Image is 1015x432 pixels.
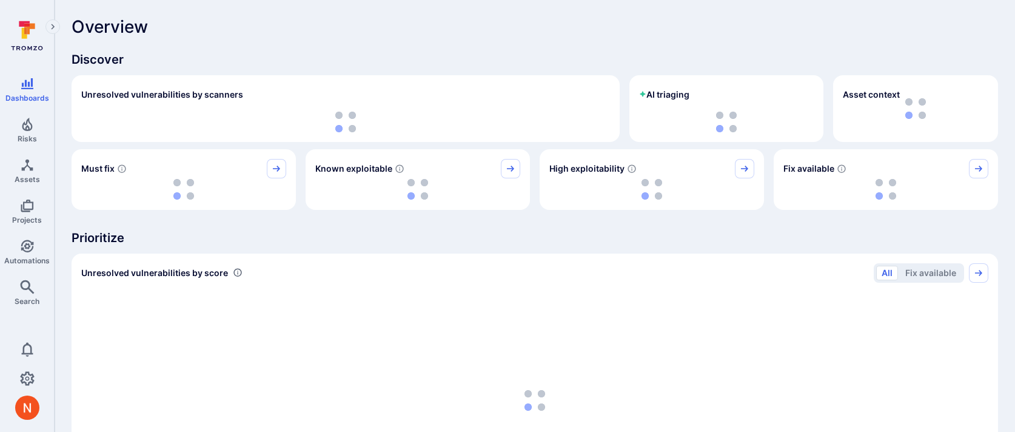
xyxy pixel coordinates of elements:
[15,175,40,184] span: Assets
[72,17,148,36] span: Overview
[49,22,57,32] i: Expand navigation menu
[173,179,194,200] img: Loading...
[81,163,115,175] span: Must fix
[72,149,296,210] div: Must fix
[716,112,737,132] img: Loading...
[81,89,243,101] h2: Unresolved vulnerabilities by scanners
[81,178,286,200] div: loading spinner
[4,256,50,265] span: Automations
[395,164,404,174] svg: Confirmed exploitable by KEV
[15,396,39,420] img: ACg8ocIprwjrgDQnDsNSk9Ghn5p5-B8DpAKWoJ5Gi9syOE4K59tr4Q=s96-c
[641,179,662,200] img: Loading...
[5,93,49,103] span: Dashboards
[549,163,625,175] span: High exploitability
[549,178,754,200] div: loading spinner
[306,149,530,210] div: Known exploitable
[639,112,814,132] div: loading spinner
[233,266,243,279] div: Number of vulnerabilities in status 'Open' 'Triaged' and 'In process' grouped by score
[843,89,900,101] span: Asset context
[15,396,39,420] div: Neeren Patki
[524,390,545,411] img: Loading...
[45,19,60,34] button: Expand navigation menu
[72,229,998,246] span: Prioritize
[876,179,896,200] img: Loading...
[837,164,846,174] svg: Vulnerabilities with fix available
[117,164,127,174] svg: Risk score >=40 , missed SLA
[81,267,228,279] span: Unresolved vulnerabilities by score
[335,112,356,132] img: Loading...
[774,149,998,210] div: Fix available
[783,178,988,200] div: loading spinner
[876,266,898,280] button: All
[783,163,834,175] span: Fix available
[81,112,610,132] div: loading spinner
[407,179,428,200] img: Loading...
[639,89,689,101] h2: AI triaging
[12,215,42,224] span: Projects
[18,134,37,143] span: Risks
[900,266,962,280] button: Fix available
[72,51,998,68] span: Discover
[315,178,520,200] div: loading spinner
[15,297,39,306] span: Search
[315,163,392,175] span: Known exploitable
[540,149,764,210] div: High exploitability
[627,164,637,174] svg: EPSS score ≥ 0.7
